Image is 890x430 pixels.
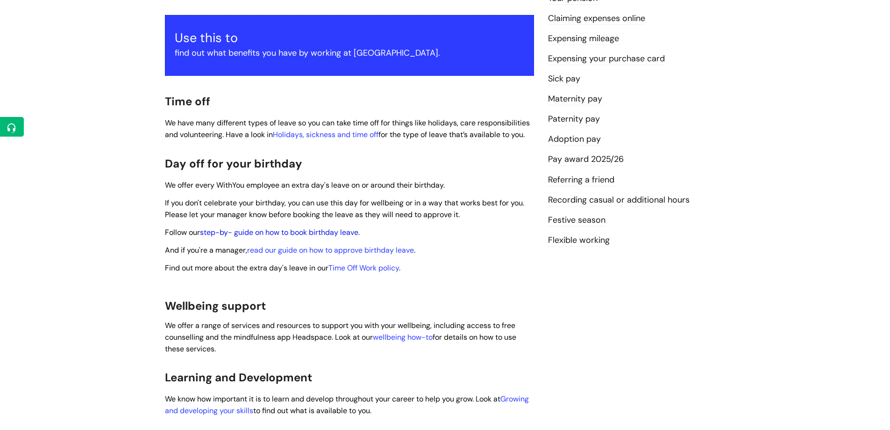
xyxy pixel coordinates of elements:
span: Time off [165,94,210,109]
span: Wellbeing support [165,299,266,313]
span: We offer a range of services and resources to support you with your wellbeing, including access t... [165,321,516,354]
a: Time Off Work policy [328,263,399,273]
span: Find out more about the extra day's leave in our . [165,263,400,273]
a: Expensing mileage [548,33,619,45]
a: Recording casual or additional hours [548,194,690,206]
span: Day off for your birthday [165,156,302,171]
a: Adoption pay [548,133,601,146]
span: We know how important it is to learn and develop throughout your career to help you grow. Look at... [165,394,529,415]
a: Flexible working [548,234,610,247]
a: Expensing your purchase card [548,53,665,65]
a: step-by- guide on how to book birthday leave [200,227,358,237]
a: Sick pay [548,73,580,85]
a: wellbeing how-to [373,332,433,342]
span: Follow our . [165,227,360,237]
a: Holidays, sickness and time off [273,130,378,139]
span: We offer every WithYou employee an extra day's leave on or around their birthday. [165,180,445,190]
a: Festive season [548,214,605,226]
span: We have many different types of leave so you can take time off for things like holidays, care res... [165,118,530,139]
a: Maternity pay [548,93,602,105]
span: And if you're a manager, . [165,245,415,255]
a: read our guide on how to approve birthday leave [247,245,414,255]
a: Pay award 2025/26 [548,153,624,166]
h3: Use this to [175,30,524,45]
span: If you don't celebrate your birthday, you can use this day for wellbeing or in a way that works b... [165,198,524,219]
a: Claiming expenses online [548,13,645,25]
span: Learning and Development [165,370,312,385]
p: find out what benefits you have by working at [GEOGRAPHIC_DATA]. [175,45,524,60]
a: Paternity pay [548,113,600,125]
a: Referring a friend [548,174,614,186]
